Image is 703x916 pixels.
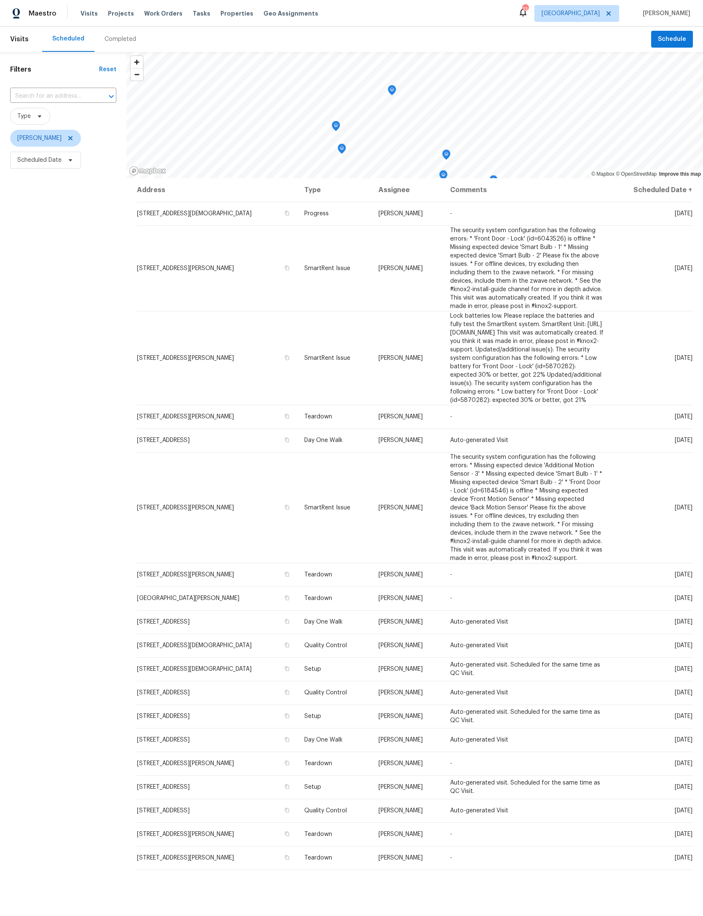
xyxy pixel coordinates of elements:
span: [DATE] [675,595,692,601]
span: [STREET_ADDRESS] [137,808,190,814]
span: Setup [304,784,321,790]
span: Auto-generated visit. Scheduled for the same time as QC Visit. [450,662,600,676]
span: Auto-generated Visit [450,690,508,696]
span: - [450,211,452,217]
span: [PERSON_NAME] [378,595,423,601]
span: [STREET_ADDRESS] [137,619,190,625]
span: [STREET_ADDRESS][PERSON_NAME] [137,414,234,420]
span: [PERSON_NAME] [378,761,423,766]
button: Copy Address [283,412,291,420]
span: Teardown [304,761,332,766]
span: - [450,572,452,578]
button: Zoom in [131,56,143,68]
button: Copy Address [283,783,291,790]
div: Map marker [388,85,396,98]
span: [PERSON_NAME] [378,505,423,511]
span: Day One Walk [304,437,343,443]
button: Copy Address [283,712,291,720]
th: Assignee [372,178,444,202]
span: Auto-generated visit. Scheduled for the same time as QC Visit. [450,780,600,794]
div: Scheduled [52,35,84,43]
span: [PERSON_NAME] [378,643,423,648]
span: [STREET_ADDRESS][DEMOGRAPHIC_DATA] [137,666,252,672]
span: Teardown [304,855,332,861]
span: Visits [10,30,29,48]
span: [DATE] [675,414,692,420]
span: - [450,761,452,766]
button: Copy Address [283,264,291,272]
span: [PERSON_NAME] [378,355,423,361]
span: Tasks [193,11,210,16]
span: SmartRent Issue [304,265,350,271]
span: [STREET_ADDRESS][PERSON_NAME] [137,505,234,511]
span: [DATE] [675,666,692,672]
span: Teardown [304,414,332,420]
button: Schedule [651,31,693,48]
span: Auto-generated Visit [450,437,508,443]
button: Copy Address [283,759,291,767]
th: Address [137,178,298,202]
span: [PERSON_NAME] [17,134,62,142]
span: [PERSON_NAME] [378,211,423,217]
span: [STREET_ADDRESS][PERSON_NAME] [137,761,234,766]
button: Copy Address [283,830,291,838]
span: [STREET_ADDRESS] [137,737,190,743]
span: [DATE] [675,713,692,719]
span: [STREET_ADDRESS][PERSON_NAME] [137,265,234,271]
button: Copy Address [283,665,291,672]
span: [DATE] [675,808,692,814]
h1: Filters [10,65,99,74]
div: Map marker [439,170,448,183]
span: - [450,855,452,861]
span: [STREET_ADDRESS][PERSON_NAME] [137,831,234,837]
button: Copy Address [283,854,291,861]
span: - [450,831,452,837]
span: Quality Control [304,690,347,696]
span: [DATE] [675,211,692,217]
span: [PERSON_NAME] [639,9,690,18]
span: [DATE] [675,643,692,648]
span: [PERSON_NAME] [378,666,423,672]
span: [PERSON_NAME] [378,619,423,625]
span: Geo Assignments [263,9,318,18]
span: - [450,414,452,420]
span: Day One Walk [304,737,343,743]
span: [STREET_ADDRESS] [137,784,190,790]
button: Copy Address [283,570,291,578]
span: [DATE] [675,690,692,696]
span: Teardown [304,595,332,601]
a: Improve this map [659,171,701,177]
span: Scheduled Date [17,156,62,164]
span: The security system configuration has the following errors: * 'Front Door - Lock' (id=6043526) is... [450,228,602,309]
span: [DATE] [675,355,692,361]
button: Zoom out [131,68,143,80]
button: Copy Address [283,436,291,444]
span: Auto-generated Visit [450,808,508,814]
span: [STREET_ADDRESS][PERSON_NAME] [137,572,234,578]
a: Mapbox homepage [129,166,166,176]
span: Setup [304,713,321,719]
div: Completed [105,35,136,43]
div: Map marker [442,150,451,163]
button: Copy Address [283,736,291,743]
div: Map marker [338,144,346,157]
span: Zoom out [131,69,143,80]
span: Visits [80,9,98,18]
button: Copy Address [283,618,291,625]
span: [DATE] [675,784,692,790]
span: [PERSON_NAME] [378,265,423,271]
div: 13 [522,5,528,13]
span: Quality Control [304,643,347,648]
span: [PERSON_NAME] [378,784,423,790]
input: Search for an address... [10,90,93,103]
span: Type [17,112,31,121]
span: [GEOGRAPHIC_DATA][PERSON_NAME] [137,595,239,601]
span: Maestro [29,9,56,18]
span: Setup [304,666,321,672]
span: Auto-generated Visit [450,643,508,648]
span: [PERSON_NAME] [378,855,423,861]
span: Lock batteries low. Please replace the batteries and fully test the SmartRent system. SmartRent U... [450,313,604,403]
span: [DATE] [675,831,692,837]
span: Quality Control [304,808,347,814]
